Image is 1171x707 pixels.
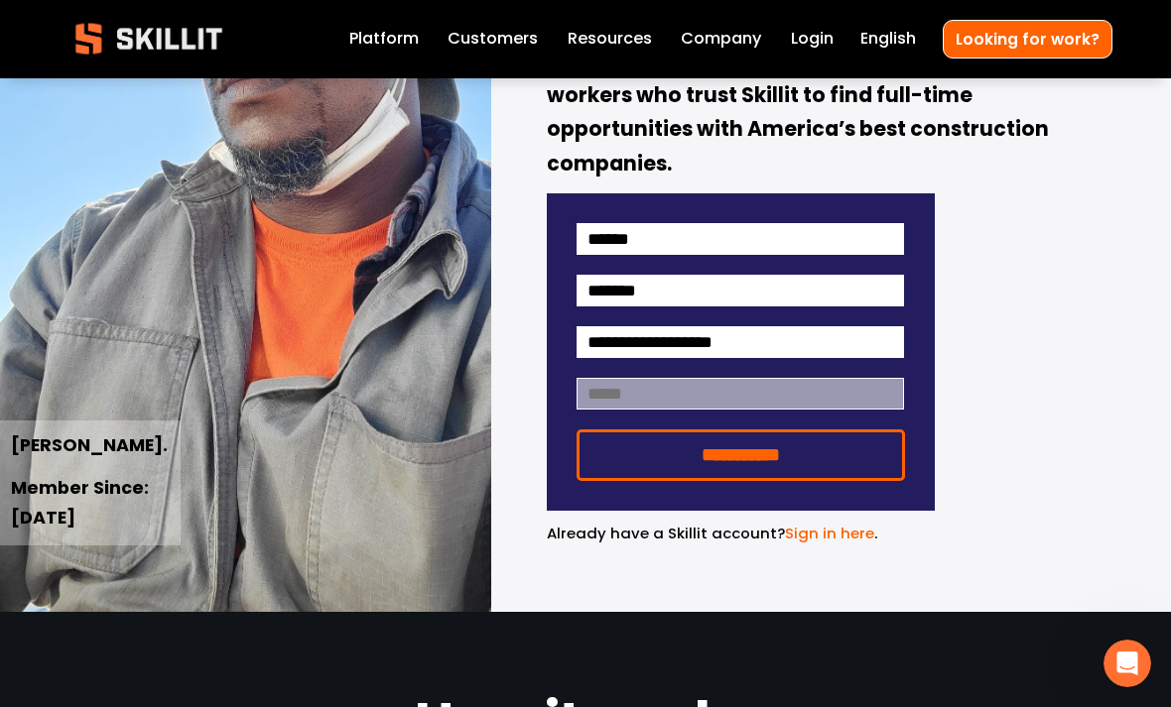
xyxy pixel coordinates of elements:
[860,26,916,54] div: language picker
[568,27,652,51] span: Resources
[785,523,874,543] a: Sign in here
[791,26,834,54] a: Login
[547,523,785,543] span: Already have a Skillit account?
[568,26,652,54] a: folder dropdown
[547,522,935,545] p: .
[1104,640,1151,687] iframe: Intercom live chat
[11,431,168,462] strong: [PERSON_NAME].
[448,26,538,54] a: Customers
[547,45,1080,182] strong: Join America’s fastest-growing database of craft workers who trust Skillit to find full-time oppo...
[349,26,419,54] a: Platform
[11,474,153,534] strong: Member Since: [DATE]
[943,20,1112,59] a: Looking for work?
[681,26,761,54] a: Company
[860,27,916,51] span: English
[59,9,239,68] img: Skillit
